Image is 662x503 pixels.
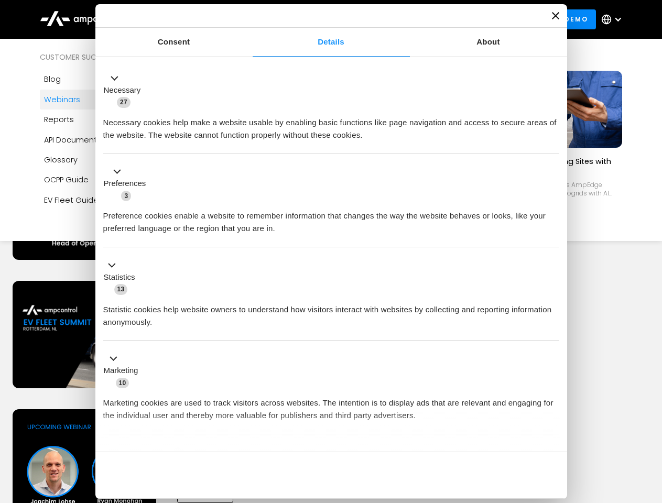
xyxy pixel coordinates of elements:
button: Statistics (13) [103,259,142,296]
label: Preferences [104,178,146,190]
div: Glossary [44,154,78,166]
label: Marketing [104,365,138,377]
div: Webinars [44,94,80,105]
button: Preferences (3) [103,166,153,202]
a: EV Fleet Guide [40,190,170,210]
button: Necessary (27) [103,72,147,108]
span: 3 [121,191,131,201]
div: OCPP Guide [44,174,89,185]
a: Blog [40,69,170,89]
div: Blog [44,73,61,85]
a: Reports [40,110,170,129]
a: About [410,28,567,57]
a: Webinars [40,90,170,110]
div: API Documentation [44,134,117,146]
span: 10 [116,378,129,388]
button: Marketing (10) [103,353,145,389]
div: Reports [44,114,74,125]
a: Glossary [40,150,170,170]
button: Close banner [552,12,559,19]
span: 2 [173,447,183,458]
div: Preference cookies enable a website to remember information that changes the way the website beha... [103,202,559,235]
div: Customer success [40,51,170,63]
div: Marketing cookies are used to track visitors across websites. The intention is to display ads tha... [103,389,559,422]
button: Okay [408,460,559,490]
span: 27 [117,97,131,107]
div: Statistic cookies help website owners to understand how visitors interact with websites by collec... [103,296,559,329]
a: API Documentation [40,130,170,150]
a: OCPP Guide [40,170,170,190]
div: Necessary cookies help make a website usable by enabling basic functions like page navigation and... [103,108,559,141]
div: EV Fleet Guide [44,194,99,206]
label: Necessary [104,84,141,96]
button: Unclassified (2) [103,446,189,459]
a: Consent [95,28,253,57]
label: Statistics [104,271,135,283]
a: Details [253,28,410,57]
span: 13 [114,284,128,294]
